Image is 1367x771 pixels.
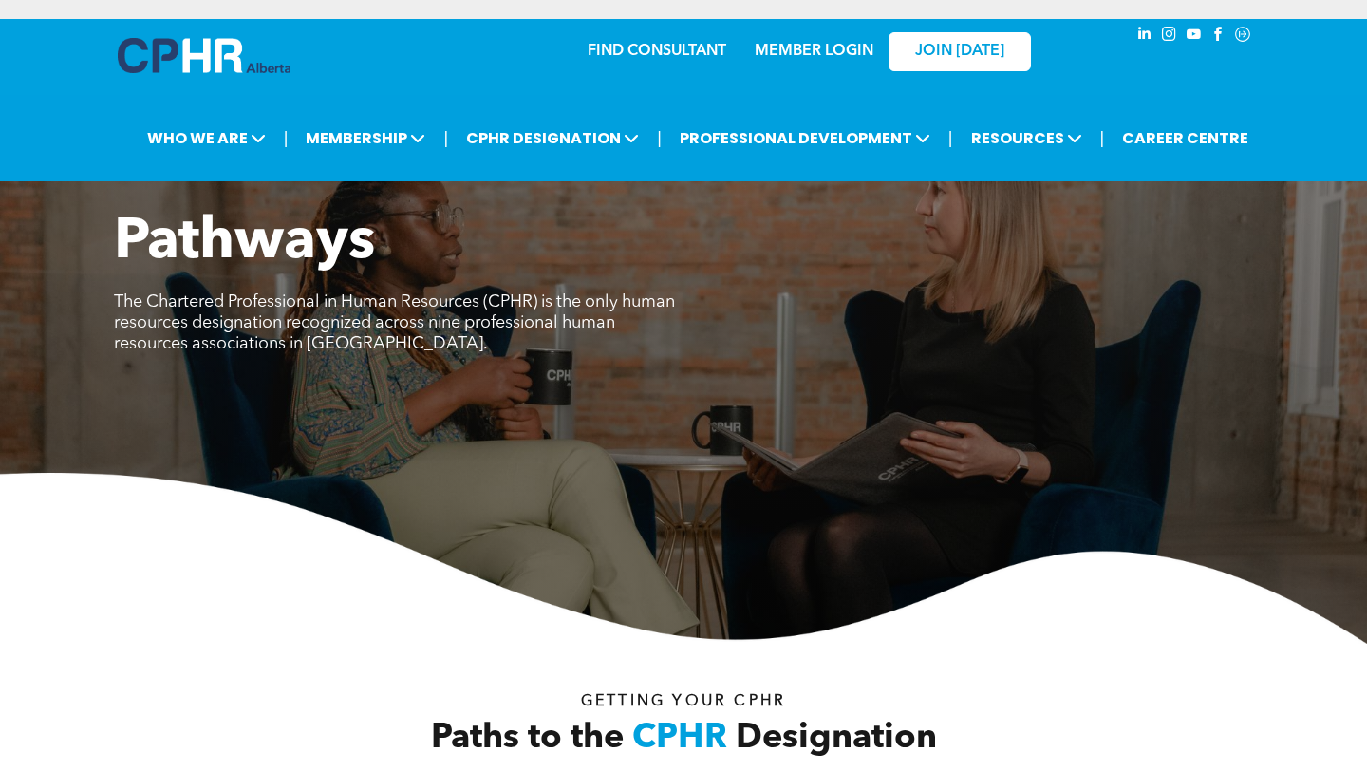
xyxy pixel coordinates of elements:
span: MEMBERSHIP [300,121,431,156]
li: | [948,119,953,158]
a: Social network [1232,24,1253,49]
span: The Chartered Professional in Human Resources (CPHR) is the only human resources designation reco... [114,293,675,352]
li: | [657,119,662,158]
span: WHO WE ARE [141,121,272,156]
a: instagram [1158,24,1179,49]
span: Pathways [114,215,375,272]
a: facebook [1208,24,1228,49]
img: A blue and white logo for cp alberta [118,38,290,73]
a: MEMBER LOGIN [755,44,873,59]
li: | [443,119,448,158]
span: Designation [736,722,937,756]
a: youtube [1183,24,1204,49]
span: CPHR [632,722,727,756]
span: Paths to the [431,722,624,756]
span: CPHR DESIGNATION [460,121,645,156]
a: FIND CONSULTANT [588,44,726,59]
a: CAREER CENTRE [1116,121,1254,156]
span: JOIN [DATE] [915,43,1004,61]
a: JOIN [DATE] [889,32,1031,71]
li: | [284,119,289,158]
li: | [1100,119,1105,158]
span: RESOURCES [965,121,1088,156]
a: linkedin [1133,24,1154,49]
span: PROFESSIONAL DEVELOPMENT [674,121,936,156]
span: Getting your Cphr [581,694,786,709]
